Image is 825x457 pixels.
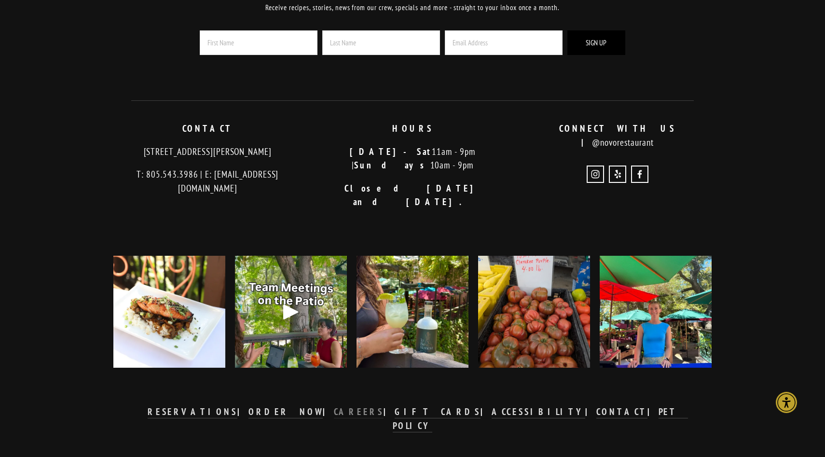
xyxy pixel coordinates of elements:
a: GIFT CARDS [395,406,481,418]
strong: Sundays [354,159,430,171]
strong: | [481,406,492,417]
strong: [DATE]-Sat [350,146,432,157]
a: ORDER NOW [248,406,323,418]
button: Sign Up [567,30,625,55]
strong: CONTACT [182,123,234,134]
p: @novorestaurant [523,122,712,149]
a: ACCESSIBILITY [492,406,585,418]
strong: HOURS [392,123,433,134]
input: Email Address [445,30,563,55]
img: Host Sam is staying cool under the umbrellas on this warm SLO day! ☀️ [600,242,712,382]
strong: | [237,406,248,417]
a: CONTACT [596,406,647,418]
a: Novo Restaurant and Lounge [631,166,648,183]
p: Receive recipes, stories, news from our crew, specials and more - straight to your inbox once a m... [174,2,652,14]
img: Did you know that you can add SLO based @tobehonestbev's &quot;Focus&quot; CBD to any of our non-... [357,256,468,368]
strong: | [384,406,395,417]
a: Instagram [587,166,604,183]
a: Yelp [609,166,626,183]
strong: CONNECT WITH US | [559,123,686,148]
strong: Closed [DATE] and [DATE]. [344,182,491,208]
input: Last Name [322,30,440,55]
p: T: 805.543.3986 | E: [EMAIL_ADDRESS][DOMAIN_NAME] [113,167,302,195]
img: Cherokee Purple tomatoes, known for their deep, dusky-rose color and rich, complex, and sweet fla... [478,237,590,386]
span: Sign Up [586,38,606,47]
div: Accessibility Menu [776,392,797,413]
strong: | [647,406,659,417]
a: CAREERS [334,406,384,418]
img: A summer favorite worth savoring: our ginger soy marinated King Salmon with white sticky rice, mi... [113,242,225,382]
input: First Name [200,30,317,55]
a: RESERVATIONS [148,406,237,418]
a: PET POLICY [393,406,688,432]
div: Play [279,300,302,323]
strong: | [323,406,334,417]
p: 11am - 9pm | 10am - 9pm [318,145,507,172]
strong: | [585,406,596,417]
p: [STREET_ADDRESS][PERSON_NAME] [113,145,302,159]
